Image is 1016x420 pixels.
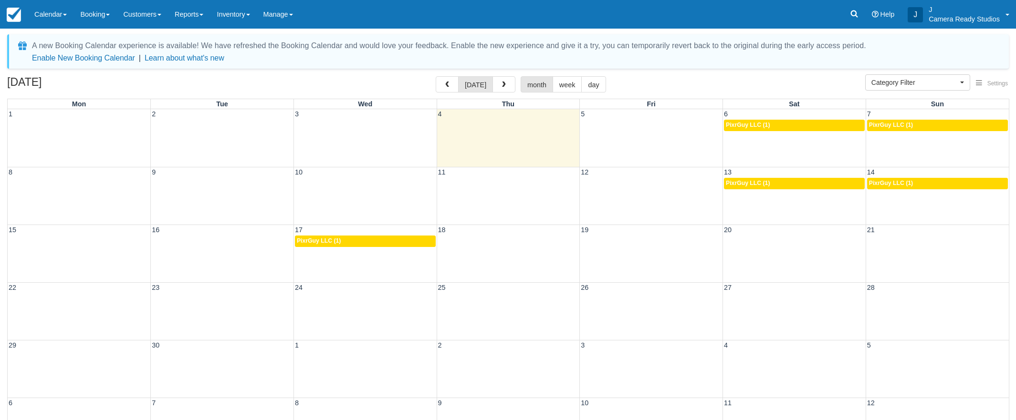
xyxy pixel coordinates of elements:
span: 5 [866,341,872,349]
span: 3 [294,110,300,118]
span: 12 [866,399,876,407]
span: 6 [8,399,13,407]
button: Settings [970,77,1014,91]
div: J [908,7,923,22]
span: Settings [987,80,1008,87]
span: 16 [151,226,160,234]
span: 17 [294,226,304,234]
h2: [DATE] [7,76,128,94]
span: | [139,54,141,62]
span: 6 [723,110,729,118]
div: A new Booking Calendar experience is available! We have refreshed the Booking Calendar and would ... [32,40,866,51]
span: 14 [866,168,876,176]
span: 29 [8,341,17,349]
a: PixrGuy LLC (1) [295,236,436,247]
span: 3 [580,341,586,349]
button: day [581,76,606,92]
span: 18 [437,226,447,234]
span: 1 [294,341,300,349]
a: PixrGuy LLC (1) [867,120,1008,131]
span: Mon [72,100,86,108]
span: 23 [151,284,160,291]
span: 22 [8,284,17,291]
p: J [929,5,1000,14]
span: 20 [723,226,733,234]
span: 21 [866,226,876,234]
span: Help [880,10,895,18]
span: 15 [8,226,17,234]
span: 7 [151,399,157,407]
a: PixrGuy LLC (1) [724,178,865,189]
span: Sat [789,100,799,108]
span: Sun [931,100,944,108]
a: Learn about what's new [145,54,224,62]
span: 9 [437,399,443,407]
span: PixrGuy LLC (1) [869,122,913,128]
span: PixrGuy LLC (1) [869,180,913,186]
span: Wed [358,100,372,108]
span: 27 [723,284,733,291]
span: 2 [437,341,443,349]
button: Enable New Booking Calendar [32,53,135,63]
span: 8 [294,399,300,407]
span: 8 [8,168,13,176]
span: 13 [723,168,733,176]
span: 11 [723,399,733,407]
a: PixrGuy LLC (1) [867,178,1008,189]
button: month [521,76,553,92]
span: 19 [580,226,589,234]
span: 11 [437,168,447,176]
button: week [553,76,582,92]
span: PixrGuy LLC (1) [726,180,770,186]
button: Category Filter [865,74,970,91]
span: 30 [151,341,160,349]
span: Fri [647,100,655,108]
span: 4 [437,110,443,118]
span: 26 [580,284,589,291]
span: 10 [580,399,589,407]
span: 12 [580,168,589,176]
a: PixrGuy LLC (1) [724,120,865,131]
span: 2 [151,110,157,118]
span: 4 [723,341,729,349]
img: checkfront-main-nav-mini-logo.png [7,8,21,22]
span: 1 [8,110,13,118]
span: 9 [151,168,157,176]
span: Category Filter [871,78,958,87]
span: 28 [866,284,876,291]
span: 25 [437,284,447,291]
span: PixrGuy LLC (1) [726,122,770,128]
span: 5 [580,110,586,118]
span: 10 [294,168,304,176]
span: Tue [216,100,228,108]
button: [DATE] [458,76,493,92]
span: 7 [866,110,872,118]
span: 24 [294,284,304,291]
span: Thu [502,100,514,108]
i: Help [872,11,879,18]
span: PixrGuy LLC (1) [297,237,341,244]
p: Camera Ready Studios [929,14,1000,24]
